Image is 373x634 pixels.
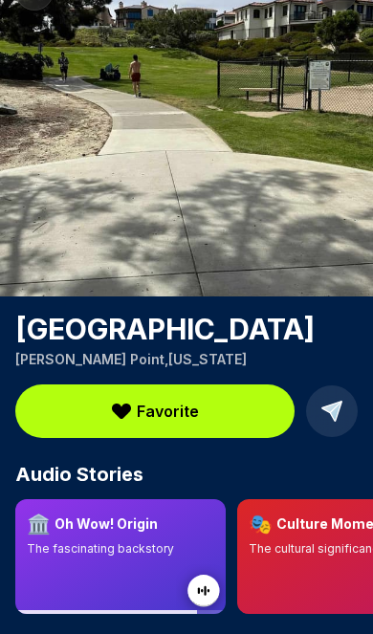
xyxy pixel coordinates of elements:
[55,514,158,534] h3: Oh Wow! Origin
[15,461,143,488] span: Audio Stories
[15,312,358,346] h1: [GEOGRAPHIC_DATA]
[15,350,358,369] p: [PERSON_NAME] Point , [US_STATE]
[137,400,199,423] span: Favorite
[15,384,295,438] button: Favorite
[27,541,214,557] p: The fascinating backstory
[249,511,273,537] span: 🎭
[27,511,51,537] span: 🏛️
